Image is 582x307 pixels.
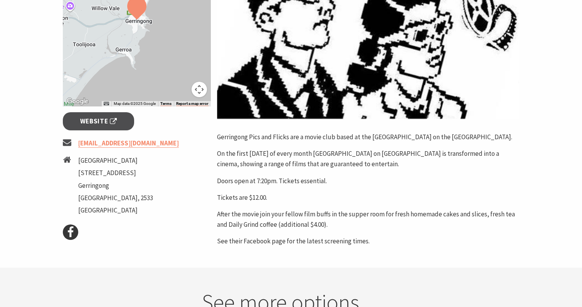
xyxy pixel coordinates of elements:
p: Gerringong Pics and Flicks are a movie club based at the [GEOGRAPHIC_DATA] on the [GEOGRAPHIC_DATA]. [217,132,519,142]
a: Report a map error [176,101,209,106]
p: After the movie join your fellow film buffs in the supper room for fresh homemade cakes and slice... [217,209,519,230]
p: On the first [DATE] of every month [GEOGRAPHIC_DATA] on [GEOGRAPHIC_DATA] is transformed into a c... [217,148,519,169]
li: [GEOGRAPHIC_DATA] [78,155,153,166]
li: [GEOGRAPHIC_DATA] [78,205,153,216]
li: [GEOGRAPHIC_DATA], 2533 [78,193,153,203]
a: Website [63,112,134,130]
span: Map data ©2025 Google [114,101,156,106]
li: Gerringong [78,180,153,191]
button: Map camera controls [192,82,207,97]
span: Website [80,116,117,127]
p: See their Facebook page for the latest screening times. [217,236,519,246]
button: Keyboard shortcuts [104,101,109,106]
a: [EMAIL_ADDRESS][DOMAIN_NAME] [78,139,179,148]
p: Doors open at 7:20pm. Tickets essential. [217,176,519,186]
a: Click to see this area on Google Maps [65,96,90,106]
li: [STREET_ADDRESS] [78,168,153,178]
p: Tickets are $12.00. [217,192,519,203]
a: Terms (opens in new tab) [160,101,172,106]
img: Google [65,96,90,106]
